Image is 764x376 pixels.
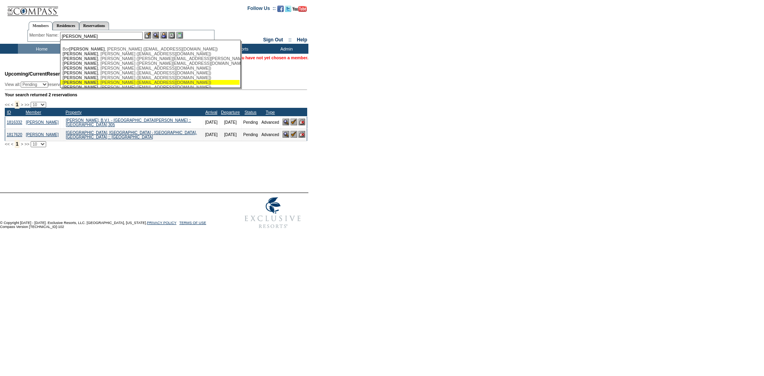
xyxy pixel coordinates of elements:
a: Status [244,110,256,115]
div: Bor , [PERSON_NAME] ([EMAIL_ADDRESS][DOMAIN_NAME]) [62,47,238,51]
span: [PERSON_NAME] [62,66,98,70]
span: [PERSON_NAME] [62,80,98,85]
span: :: [288,37,292,43]
span: [PERSON_NAME] [69,47,105,51]
a: Departure [221,110,240,115]
a: Member [25,110,41,115]
td: Advanced [259,116,281,129]
td: Follow Us :: [248,5,276,14]
div: , [PERSON_NAME] ([EMAIL_ADDRESS][DOMAIN_NAME]) [62,70,238,75]
a: [GEOGRAPHIC_DATA], [GEOGRAPHIC_DATA] - [GEOGRAPHIC_DATA], [GEOGRAPHIC_DATA] :: [GEOGRAPHIC_DATA] [66,131,197,139]
td: Admin [263,44,308,54]
a: Residences [53,21,79,30]
a: Property [66,110,82,115]
img: Follow us on Twitter [285,6,291,12]
span: >> [24,142,29,146]
div: Member Name: [29,32,60,39]
a: [PERSON_NAME] [26,132,58,137]
a: Subscribe to our YouTube Channel [292,8,307,13]
img: Exclusive Resorts [237,193,308,233]
div: , [PERSON_NAME] ([EMAIL_ADDRESS][DOMAIN_NAME]) [62,80,238,85]
span: [PERSON_NAME] [62,75,98,80]
a: 1816332 [7,120,22,125]
div: , [PERSON_NAME] ([EMAIL_ADDRESS][DOMAIN_NAME]) [62,85,238,90]
span: > [21,142,23,146]
td: [DATE] [203,129,219,141]
div: , [PERSON_NAME] ([EMAIL_ADDRESS][DOMAIN_NAME]) [62,51,238,56]
span: 1 [15,140,20,148]
a: Help [297,37,307,43]
span: You have not yet chosen a member. [237,55,308,60]
td: [DATE] [219,129,241,141]
a: [PERSON_NAME] [26,120,58,125]
a: TERMS OF USE [179,221,207,225]
a: Become our fan on Facebook [277,8,284,13]
img: View [152,32,159,39]
img: Impersonate [160,32,167,39]
a: 1817620 [7,132,22,137]
span: < [11,102,13,107]
td: Advanced [259,129,281,141]
span: Upcoming/Current [5,71,47,77]
img: b_edit.gif [144,32,151,39]
span: << [5,102,10,107]
img: View Reservation [283,119,289,125]
span: < [11,142,13,146]
span: >> [24,102,29,107]
img: Become our fan on Facebook [277,6,284,12]
span: [PERSON_NAME] [62,56,98,61]
span: << [5,142,10,146]
img: Confirm Reservation [290,119,297,125]
div: , [PERSON_NAME] ([PERSON_NAME][EMAIL_ADDRESS][PERSON_NAME][DOMAIN_NAME]) [62,56,238,61]
div: View all: reservations owned by: [5,82,202,88]
span: > [21,102,23,107]
a: Reservations [79,21,109,30]
span: [PERSON_NAME] [62,61,98,66]
img: View Reservation [283,131,289,138]
a: Follow us on Twitter [285,8,291,13]
a: Arrival [205,110,217,115]
td: Pending [242,116,260,129]
a: Type [266,110,275,115]
a: Sign Out [263,37,283,43]
div: Your search returned 2 reservations [5,92,307,97]
span: Reservations [5,71,77,77]
div: , [PERSON_NAME] ([EMAIL_ADDRESS][DOMAIN_NAME]) [62,66,238,70]
span: [PERSON_NAME] [62,85,98,90]
img: Cancel Reservation [298,131,305,138]
span: 1 [15,101,20,109]
img: Cancel Reservation [298,119,305,125]
a: PRIVACY POLICY [147,221,176,225]
img: Confirm Reservation [290,131,297,138]
a: Members [29,21,53,30]
td: Home [18,44,64,54]
td: [DATE] [203,116,219,129]
div: , [PERSON_NAME] ([PERSON_NAME][EMAIL_ADDRESS][DOMAIN_NAME]) [62,61,238,66]
td: [DATE] [219,116,241,129]
span: [PERSON_NAME] [62,51,98,56]
a: [PERSON_NAME], B.V.I. - [GEOGRAPHIC_DATA][PERSON_NAME] :: [GEOGRAPHIC_DATA] 305 [66,118,191,127]
img: Subscribe to our YouTube Channel [292,6,307,12]
div: , [PERSON_NAME] ([EMAIL_ADDRESS][DOMAIN_NAME]) [62,75,238,80]
img: Reservations [168,32,175,39]
span: [PERSON_NAME] [62,70,98,75]
a: ID [7,110,11,115]
img: b_calculator.gif [176,32,183,39]
td: Pending [242,129,260,141]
